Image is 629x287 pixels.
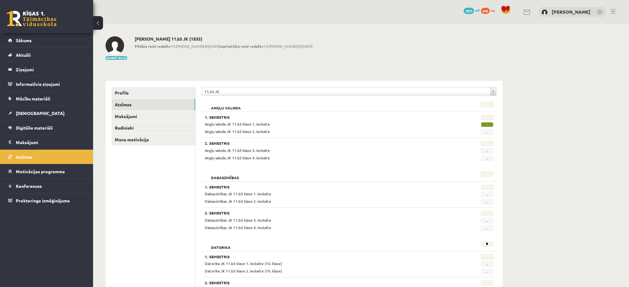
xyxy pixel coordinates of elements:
a: [PERSON_NAME] [552,9,591,15]
a: 11.b3 JK [202,87,496,95]
span: Konferences [16,183,42,189]
span: Dabaszinības JK 11.b3 klase 2. ieskaite [205,199,271,204]
h3: 2. Semestris [205,141,444,145]
span: Datorika JK 11.b3 klase 2. ieskaite (10. klase) [205,268,282,273]
h3: 1. Semestris [205,185,444,189]
a: Atzīmes [112,99,195,110]
span: Sākums [16,38,32,43]
h3: 2. Semestris [205,280,444,285]
a: Maksājumi [112,111,195,122]
h2: Datorika [205,241,237,248]
span: Datorika JK 11.b3 klase 1. ieskaite (10. klase) [205,261,282,266]
span: Mācību materiāli [16,96,50,101]
legend: Informatīvie ziņojumi [16,77,85,91]
a: Mācību materiāli [8,91,85,106]
span: Dabaszinības JK 11.b3 klase 1. ieskaite [205,191,271,196]
h2: Dabaszinības [205,172,245,178]
span: mP [475,8,480,13]
a: 646 xp [481,8,498,13]
span: Digitālie materiāli [16,125,53,130]
h3: 1. Semestris [205,254,444,259]
span: Angļu valoda JK 11.b3 klase 2. ieskaite [205,129,270,134]
span: - [481,262,493,267]
h3: 2. Semestris [205,211,444,215]
img: Laura Pence [106,36,124,55]
b: Pēdējo reizi redzēts [135,44,171,49]
span: 646 [481,8,490,14]
a: Ziņojumi [8,62,85,77]
span: - [481,156,493,161]
span: 15:[PHONE_NUMBER][DATE] 13:[PHONE_NUMBER][DATE] [135,43,312,49]
span: - [481,192,493,197]
span: - [481,218,493,223]
span: [DEMOGRAPHIC_DATA] [16,110,65,116]
h2: [PERSON_NAME] 11.b3 JK (1835) [135,36,312,42]
span: - [481,226,493,231]
legend: Maksājumi [16,135,85,149]
a: Motivācijas programma [8,164,85,179]
a: [DEMOGRAPHIC_DATA] [8,106,85,120]
a: Informatīvie ziņojumi [8,77,85,91]
span: Motivācijas programma [16,169,65,174]
button: Mainīt bildi [106,56,127,60]
span: xp [491,8,495,13]
span: - [481,130,493,135]
span: Angļu valoda JK 11.b3 klase 3. ieskaite [205,148,270,153]
span: Proktoringa izmēģinājums [16,198,70,203]
a: Profils [112,87,195,99]
a: Mana motivācija [112,134,195,145]
a: Radinieki [112,122,195,134]
span: - [481,199,493,204]
span: Dabaszinības JK 11.b3 klase 3. ieskaite [205,218,271,223]
span: Atzīmes [16,154,33,160]
a: 1835 mP [464,8,480,13]
span: Aktuāli [16,52,31,58]
span: 11.b3 JK [204,87,488,95]
a: Atzīmes [8,150,85,164]
h3: 1. Semestris [205,115,444,119]
a: Digitālie materiāli [8,121,85,135]
span: - [481,269,493,274]
a: Aktuāli [8,48,85,62]
a: Rīgas 1. Tālmācības vidusskola [7,11,56,26]
h2: Angļu valoda [205,102,247,108]
a: Proktoringa izmēģinājums [8,193,85,208]
span: Angļu valoda JK 11.b3 klase 4. ieskaite [205,155,270,160]
span: 1835 [464,8,474,14]
a: Konferences [8,179,85,193]
legend: Ziņojumi [16,62,85,77]
span: Dabaszinības JK 11.b3 klase 4. ieskaite [205,225,271,230]
b: Iepriekšējo reizi redzēts [220,44,263,49]
span: Angļu valoda JK 11.b3 klase 1. ieskaite [205,121,270,126]
a: Maksājumi [8,135,85,149]
span: - [481,122,493,127]
span: - [481,148,493,153]
img: Laura Pence [541,9,548,15]
a: Sākums [8,33,85,47]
